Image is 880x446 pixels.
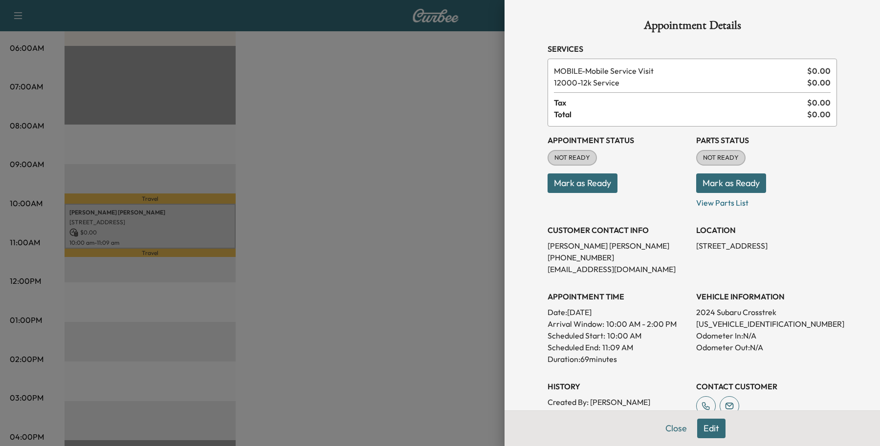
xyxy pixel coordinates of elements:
[807,108,831,120] span: $ 0.00
[554,77,803,88] span: 12k Service
[696,330,837,341] p: Odometer In: N/A
[554,65,803,77] span: Mobile Service Visit
[548,408,688,420] p: Created At : [DATE] 11:34:19 AM
[807,97,831,108] span: $ 0.00
[697,419,726,438] button: Edit
[548,291,688,302] h3: APPOINTMENT TIME
[548,353,688,365] p: Duration: 69 minutes
[607,330,641,341] p: 10:00 AM
[548,330,605,341] p: Scheduled Start:
[696,134,837,146] h3: Parts Status
[554,108,807,120] span: Total
[548,173,617,193] button: Mark as Ready
[548,381,688,392] h3: History
[548,318,688,330] p: Arrival Window:
[606,318,677,330] span: 10:00 AM - 2:00 PM
[696,224,837,236] h3: LOCATION
[696,193,837,209] p: View Parts List
[548,134,688,146] h3: Appointment Status
[696,381,837,392] h3: CONTACT CUSTOMER
[548,263,688,275] p: [EMAIL_ADDRESS][DOMAIN_NAME]
[602,341,633,353] p: 11:09 AM
[548,341,600,353] p: Scheduled End:
[696,240,837,252] p: [STREET_ADDRESS]
[696,318,837,330] p: [US_VEHICLE_IDENTIFICATION_NUMBER]
[548,240,688,252] p: [PERSON_NAME] [PERSON_NAME]
[696,173,766,193] button: Mark as Ready
[548,252,688,263] p: [PHONE_NUMBER]
[548,224,688,236] h3: CUSTOMER CONTACT INFO
[696,291,837,302] h3: VEHICLE INFORMATION
[807,77,831,88] span: $ 0.00
[696,306,837,318] p: 2024 Subaru Crosstrek
[549,153,596,163] span: NOT READY
[697,153,745,163] span: NOT READY
[548,20,837,35] h1: Appointment Details
[554,97,807,108] span: Tax
[548,396,688,408] p: Created By : [PERSON_NAME]
[659,419,693,438] button: Close
[548,306,688,318] p: Date: [DATE]
[807,65,831,77] span: $ 0.00
[696,341,837,353] p: Odometer Out: N/A
[548,43,837,55] h3: Services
